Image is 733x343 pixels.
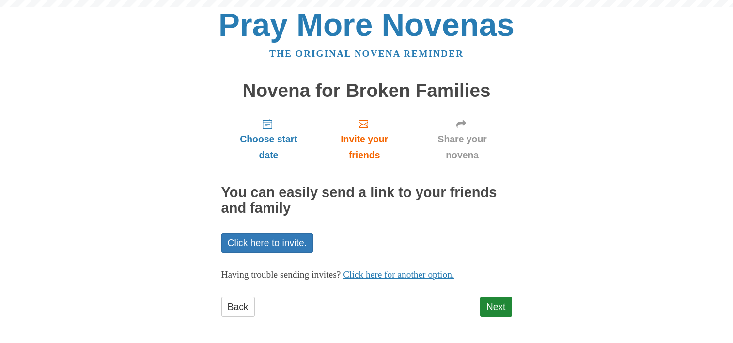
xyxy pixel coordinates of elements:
[343,269,454,280] a: Click here for another option.
[269,48,464,59] a: The original novena reminder
[221,269,341,280] span: Having trouble sending invites?
[480,297,512,317] a: Next
[413,110,512,168] a: Share your novena
[221,110,316,168] a: Choose start date
[422,131,502,163] span: Share your novena
[316,110,412,168] a: Invite your friends
[221,80,512,101] h1: Novena for Broken Families
[218,7,515,43] a: Pray More Novenas
[231,131,307,163] span: Choose start date
[221,233,313,253] a: Click here to invite.
[221,297,255,317] a: Back
[221,185,512,216] h2: You can easily send a link to your friends and family
[326,131,403,163] span: Invite your friends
